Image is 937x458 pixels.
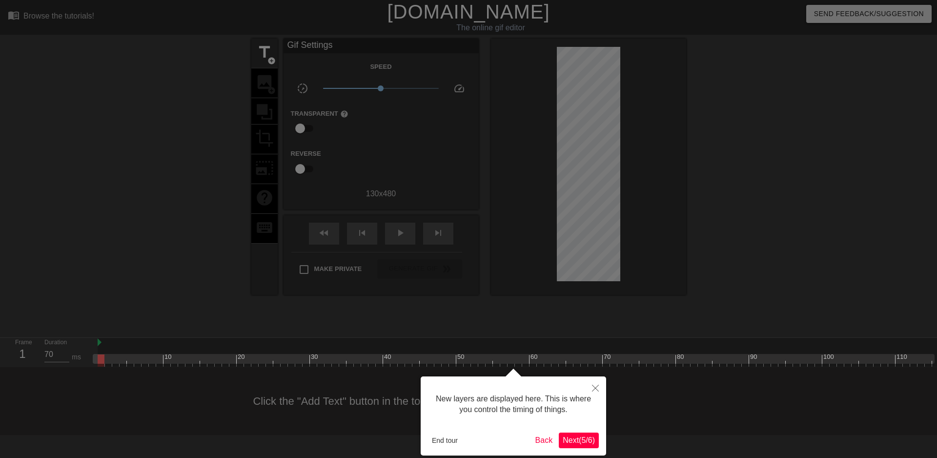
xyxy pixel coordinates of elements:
[585,376,606,399] button: Close
[563,436,595,444] span: Next ( 5 / 6 )
[559,433,599,448] button: Next
[531,433,557,448] button: Back
[428,384,599,425] div: New layers are displayed here. This is where you control the timing of things.
[428,433,462,448] button: End tour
